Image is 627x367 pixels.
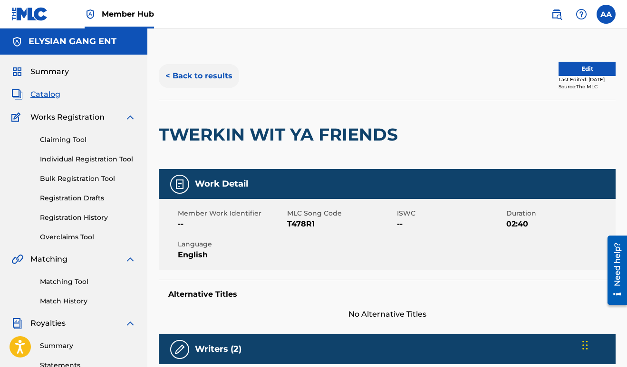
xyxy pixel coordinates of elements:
[30,66,69,77] span: Summary
[168,290,606,299] h5: Alternative Titles
[30,89,60,100] span: Catalog
[579,321,627,367] iframe: Chat Widget
[195,179,248,189] h5: Work Detail
[125,112,136,123] img: expand
[40,193,136,203] a: Registration Drafts
[40,277,136,287] a: Matching Tool
[11,89,60,100] a: CatalogCatalog
[40,232,136,242] a: Overclaims Tool
[85,9,96,20] img: Top Rightsholder
[125,318,136,329] img: expand
[11,318,23,329] img: Royalties
[40,174,136,184] a: Bulk Registration Tool
[576,9,587,20] img: help
[40,341,136,351] a: Summary
[11,7,48,21] img: MLC Logo
[397,208,504,218] span: ISWC
[40,296,136,306] a: Match History
[30,318,66,329] span: Royalties
[11,254,23,265] img: Matching
[506,208,613,218] span: Duration
[125,254,136,265] img: expand
[547,5,566,24] a: Public Search
[287,208,394,218] span: MLC Song Code
[102,9,154,19] span: Member Hub
[29,36,116,47] h5: ELYSIAN GANG ENT
[11,66,23,77] img: Summary
[572,5,591,24] div: Help
[397,218,504,230] span: --
[159,124,403,145] h2: TWERKIN WIT YA FRIENDS
[159,64,239,88] button: < Back to results
[551,9,562,20] img: search
[30,112,105,123] span: Works Registration
[40,213,136,223] a: Registration History
[11,36,23,47] img: Accounts
[178,208,285,218] span: Member Work Identifier
[597,5,616,24] div: User Menu
[195,344,241,355] h5: Writers (2)
[178,249,285,261] span: English
[559,76,616,83] div: Last Edited: [DATE]
[11,66,69,77] a: SummarySummary
[40,135,136,145] a: Claiming Tool
[40,154,136,164] a: Individual Registration Tool
[159,309,616,320] span: No Alternative Titles
[287,218,394,230] span: T478R1
[174,179,185,190] img: Work Detail
[178,218,285,230] span: --
[506,218,613,230] span: 02:40
[11,112,24,123] img: Works Registration
[11,89,23,100] img: Catalog
[582,331,588,359] div: Drag
[30,254,68,265] span: Matching
[174,344,185,355] img: Writers
[559,62,616,76] button: Edit
[178,239,285,249] span: Language
[559,83,616,90] div: Source: The MLC
[600,232,627,309] iframe: Resource Center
